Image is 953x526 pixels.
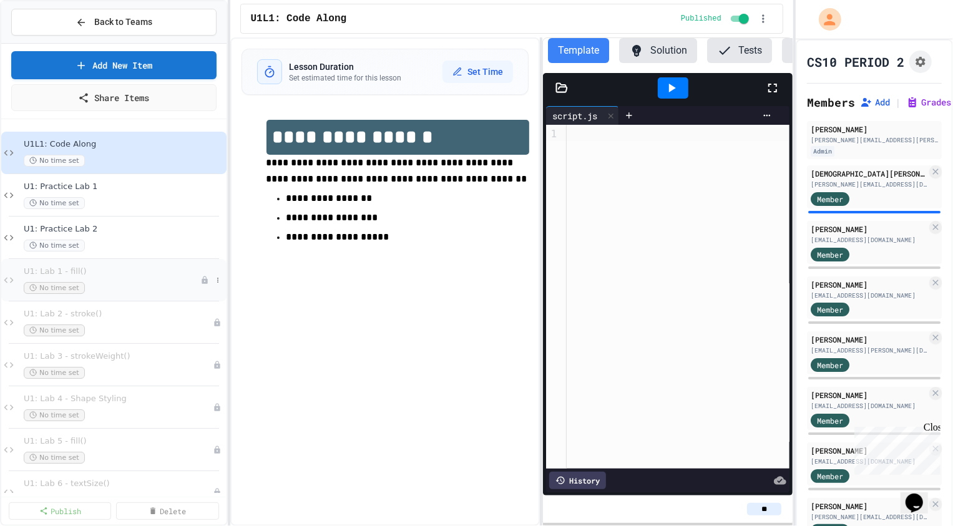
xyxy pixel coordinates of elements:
[290,73,402,83] p: Set estimated time for this lesson
[94,16,152,29] span: Back to Teams
[811,168,927,179] div: [DEMOGRAPHIC_DATA][PERSON_NAME]
[681,11,751,26] div: Content is published and visible to students
[24,409,85,421] span: No time set
[213,488,222,497] div: Unpublished
[707,38,772,63] button: Tests
[849,422,941,475] iframe: chat widget
[546,109,604,122] div: script.js
[817,304,843,315] span: Member
[811,445,927,456] div: [PERSON_NAME]
[895,95,901,110] span: |
[811,457,927,466] div: [EMAIL_ADDRESS][DOMAIN_NAME]
[24,282,85,294] span: No time set
[811,389,927,401] div: [PERSON_NAME]
[817,415,843,426] span: Member
[619,38,697,63] button: Solution
[817,359,843,371] span: Member
[213,361,222,369] div: Unpublished
[24,155,85,167] span: No time set
[442,61,513,83] button: Set Time
[806,5,844,34] div: My Account
[213,446,222,454] div: Unpublished
[681,14,721,24] span: Published
[11,9,217,36] button: Back to Teams
[24,394,213,404] span: U1: Lab 4 - Shape Styling
[811,334,927,345] div: [PERSON_NAME]
[24,436,213,447] span: U1: Lab 5 - fill()
[116,502,218,520] a: Delete
[549,472,606,489] div: History
[811,279,927,290] div: [PERSON_NAME]
[807,94,855,111] h2: Members
[24,351,213,362] span: U1: Lab 3 - strokeWeight()
[24,309,213,319] span: U1: Lab 2 - stroke()
[811,500,927,512] div: [PERSON_NAME]
[811,346,927,355] div: [EMAIL_ADDRESS][PERSON_NAME][DOMAIN_NAME]
[24,224,224,235] span: U1: Practice Lab 2
[11,51,217,79] a: Add New Item
[782,38,859,63] button: Settings
[811,124,938,135] div: [PERSON_NAME]
[24,479,213,489] span: U1: Lab 6 - textSize()
[811,291,927,300] div: [EMAIL_ADDRESS][DOMAIN_NAME]
[290,61,402,73] h3: Lesson Duration
[817,193,843,205] span: Member
[817,249,843,260] span: Member
[901,476,941,514] iframe: chat widget
[24,266,200,277] span: U1: Lab 1 - fill()
[546,127,559,141] div: 1
[9,502,111,520] a: Publish
[909,51,932,73] button: Assignment Settings
[251,11,347,26] span: U1L1: Code Along
[548,38,609,63] button: Template
[811,223,927,235] div: [PERSON_NAME]
[24,139,224,150] span: U1L1: Code Along
[212,274,224,286] button: More options
[906,96,951,109] button: Grades
[807,53,904,71] h1: CS10 PERIOD 2
[24,324,85,336] span: No time set
[811,235,927,245] div: [EMAIL_ADDRESS][DOMAIN_NAME]
[817,470,843,482] span: Member
[811,401,927,411] div: [EMAIL_ADDRESS][DOMAIN_NAME]
[213,318,222,327] div: Unpublished
[200,276,209,285] div: Unpublished
[811,146,834,157] div: Admin
[213,403,222,412] div: Unpublished
[24,182,224,192] span: U1: Practice Lab 1
[811,135,938,145] div: [PERSON_NAME][EMAIL_ADDRESS][PERSON_NAME][DOMAIN_NAME]
[24,367,85,379] span: No time set
[546,106,619,125] div: script.js
[24,240,85,251] span: No time set
[24,452,85,464] span: No time set
[860,96,890,109] button: Add
[5,5,86,79] div: Chat with us now!Close
[811,512,927,522] div: [PERSON_NAME][EMAIL_ADDRESS][DOMAIN_NAME]
[811,180,927,189] div: [PERSON_NAME][EMAIL_ADDRESS][DOMAIN_NAME]
[24,197,85,209] span: No time set
[11,84,217,111] a: Share Items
